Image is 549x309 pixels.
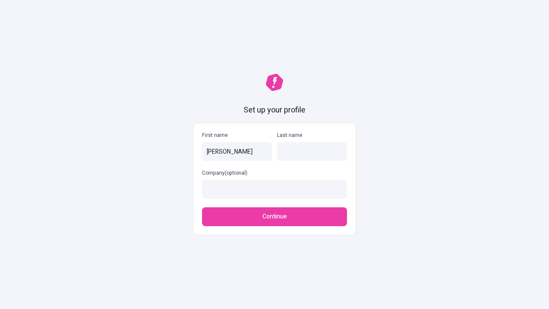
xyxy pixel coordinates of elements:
[262,212,287,221] span: Continue
[202,170,347,176] p: Company
[277,142,347,161] input: Last name
[225,169,247,177] span: (optional)
[202,132,272,139] p: First name
[202,180,347,199] input: Company(optional)
[244,105,305,116] h1: Set up your profile
[277,132,347,139] p: Last name
[202,207,347,226] button: Continue
[202,142,272,161] input: First name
